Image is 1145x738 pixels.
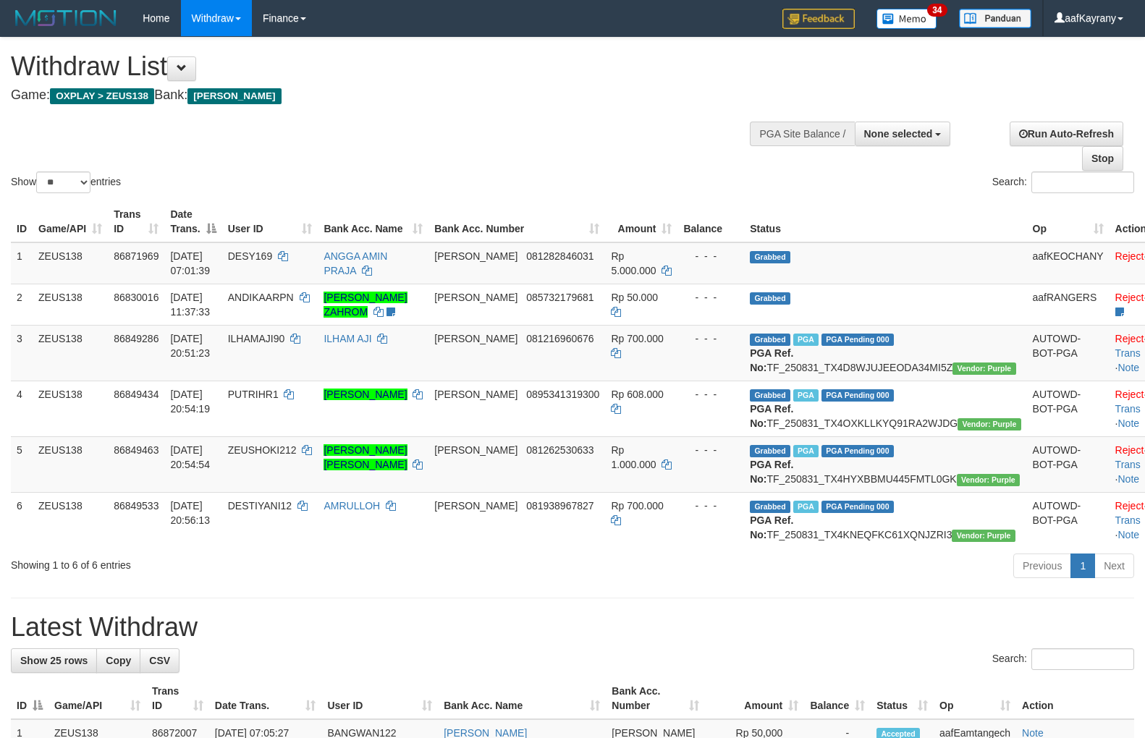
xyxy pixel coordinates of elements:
div: - - - [683,387,738,402]
div: - - - [683,290,738,305]
a: AMRULLOH [324,500,380,512]
th: Status [744,201,1026,242]
span: 86830016 [114,292,159,303]
span: [PERSON_NAME] [434,389,517,400]
td: 1 [11,242,33,284]
button: None selected [855,122,951,146]
b: PGA Ref. No: [750,347,793,373]
label: Show entries [11,171,121,193]
span: PGA Pending [821,501,894,513]
td: 4 [11,381,33,436]
span: [PERSON_NAME] [434,333,517,344]
th: Bank Acc. Name: activate to sort column ascending [318,201,428,242]
span: [PERSON_NAME] [434,444,517,456]
span: Rp 1.000.000 [611,444,656,470]
div: - - - [683,499,738,513]
th: Game/API: activate to sort column ascending [33,201,108,242]
span: None selected [864,128,933,140]
span: Copy [106,655,131,666]
td: ZEUS138 [33,242,108,284]
img: Button%20Memo.svg [876,9,937,29]
span: Grabbed [750,292,790,305]
input: Search: [1031,171,1134,193]
span: CSV [149,655,170,666]
th: Action [1016,678,1134,719]
td: ZEUS138 [33,381,108,436]
th: Trans ID: activate to sort column ascending [146,678,209,719]
a: Reject [1115,500,1144,512]
td: TF_250831_TX4OXKLLKYQ91RA2WJDG [744,381,1026,436]
div: - - - [683,331,738,346]
th: Op: activate to sort column ascending [1027,201,1110,242]
span: Show 25 rows [20,655,88,666]
th: Bank Acc. Number: activate to sort column ascending [428,201,605,242]
span: [DATE] 20:51:23 [170,333,210,359]
div: - - - [683,443,738,457]
span: Vendor URL: https://trx4.1velocity.biz [958,418,1021,430]
h1: Latest Withdraw [11,613,1134,642]
a: Reject [1115,250,1144,262]
span: Rp 700.000 [611,500,663,512]
span: 86849463 [114,444,159,456]
th: Game/API: activate to sort column ascending [48,678,146,719]
span: 86849286 [114,333,159,344]
th: Bank Acc. Name: activate to sort column ascending [438,678,606,719]
img: Feedback.jpg [782,9,855,29]
th: Bank Acc. Number: activate to sort column ascending [606,678,705,719]
a: Show 25 rows [11,648,97,673]
span: ILHAMAJI90 [228,333,285,344]
th: Balance: activate to sort column ascending [804,678,871,719]
label: Search: [992,648,1134,670]
td: AUTOWD-BOT-PGA [1027,325,1110,381]
span: ZEUSHOKI212 [228,444,297,456]
th: Date Trans.: activate to sort column ascending [209,678,322,719]
span: Copy 0895341319300 to clipboard [526,389,599,400]
td: TF_250831_TX4HYXBBMU445FMTL0GK [744,436,1026,492]
th: ID: activate to sort column descending [11,678,48,719]
b: PGA Ref. No: [750,459,793,485]
span: [PERSON_NAME] [434,250,517,262]
td: ZEUS138 [33,492,108,548]
div: Showing 1 to 6 of 6 entries [11,552,466,572]
a: ILHAM AJI [324,333,371,344]
span: PUTRIHR1 [228,389,279,400]
span: PGA Pending [821,334,894,346]
a: Copy [96,648,140,673]
span: Vendor URL: https://trx4.1velocity.biz [952,362,1015,375]
span: Grabbed [750,251,790,263]
span: 86871969 [114,250,159,262]
span: 86849434 [114,389,159,400]
span: [DATE] 20:54:19 [170,389,210,415]
a: Previous [1013,553,1071,578]
span: Copy 081262530633 to clipboard [526,444,593,456]
span: DESY169 [228,250,272,262]
span: Grabbed [750,334,790,346]
div: - - - [683,249,738,263]
select: Showentries [36,171,90,193]
th: Amount: activate to sort column ascending [705,678,804,719]
a: Note [1117,417,1139,429]
a: [PERSON_NAME] [PERSON_NAME] [324,444,407,470]
span: Marked by aafRornrotha [793,501,819,513]
th: Date Trans.: activate to sort column descending [164,201,221,242]
td: 3 [11,325,33,381]
th: Amount: activate to sort column ascending [605,201,677,242]
span: [PERSON_NAME] [434,500,517,512]
span: Grabbed [750,501,790,513]
a: Note [1117,362,1139,373]
td: aafRANGERS [1027,284,1110,325]
a: Reject [1115,389,1144,400]
span: Copy 085732179681 to clipboard [526,292,593,303]
td: 2 [11,284,33,325]
label: Search: [992,171,1134,193]
span: Copy 081282846031 to clipboard [526,250,593,262]
th: User ID: activate to sort column ascending [222,201,318,242]
td: 6 [11,492,33,548]
span: [DATE] 20:56:13 [170,500,210,526]
th: Balance [677,201,744,242]
th: User ID: activate to sort column ascending [321,678,438,719]
span: [DATE] 07:01:39 [170,250,210,276]
input: Search: [1031,648,1134,670]
th: Status: activate to sort column ascending [871,678,934,719]
a: CSV [140,648,179,673]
